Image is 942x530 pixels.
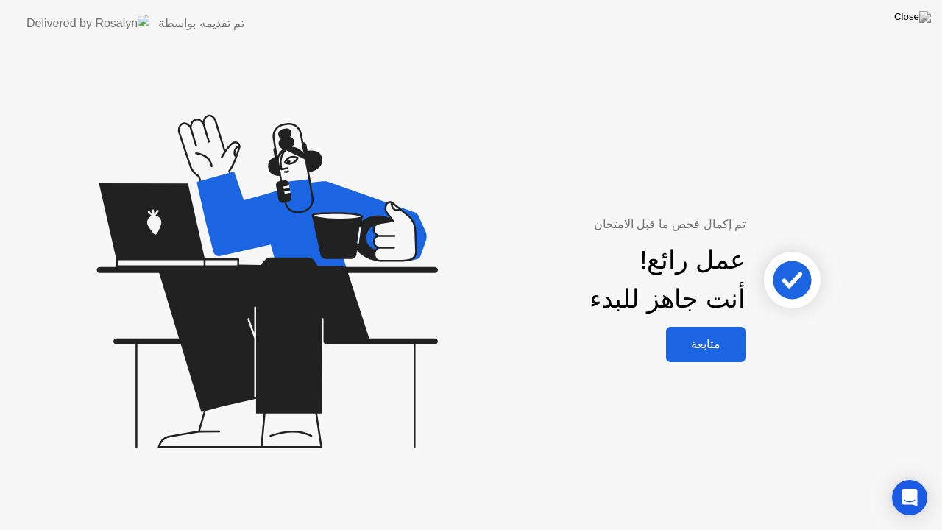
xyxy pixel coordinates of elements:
[666,327,746,362] button: متابعة
[158,15,244,32] div: تم تقديمه بواسطة
[442,216,746,233] div: تم إكمال فحص ما قبل الامتحان
[589,241,746,319] div: عمل رائع! أنت جاهز للبدء
[26,15,149,32] img: Delivered by Rosalyn
[894,11,931,23] img: Close
[670,337,741,351] div: متابعة
[892,480,927,515] div: Open Intercom Messenger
